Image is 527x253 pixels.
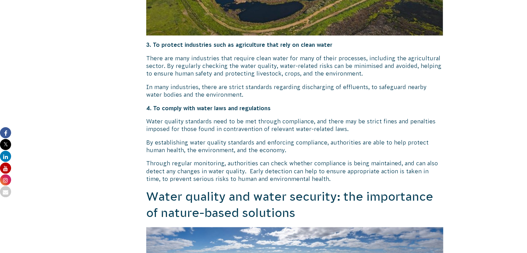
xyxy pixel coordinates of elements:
p: Water quality standards need to be met through compliance, and there may be strict fines and pena... [146,117,443,133]
p: By establishing water quality standards and enforcing compliance, authorities are able to help pr... [146,139,443,154]
h2: Water quality and water security: the importance of nature-based solutions [146,189,443,221]
strong: 4. To comply with water laws and regulations [146,105,271,111]
strong: 3. To protect industries such as agriculture that rely on clean water [146,42,332,48]
p: In many industries, there are strict standards regarding discharging of effluents, to safeguard n... [146,83,443,99]
p: Through regular monitoring, authorities can check whether compliance is being maintained, and can... [146,159,443,183]
p: There are many industries that require clean water for many of their processes, including the agr... [146,54,443,78]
